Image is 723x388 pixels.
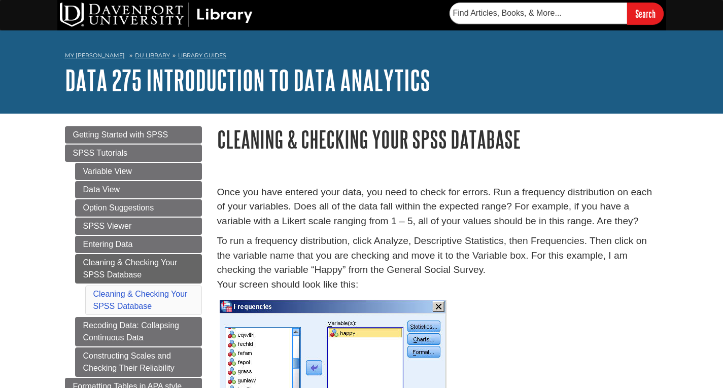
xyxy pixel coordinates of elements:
[217,185,659,229] p: Once you have entered your data, you need to check for errors. Run a frequency distribution on ea...
[60,3,253,27] img: DU Library
[75,347,202,377] a: Constructing Scales and Checking Their Reliability
[75,236,202,253] a: Entering Data
[65,51,125,60] a: My [PERSON_NAME]
[73,130,168,139] span: Getting Started with SPSS
[65,145,202,162] a: SPSS Tutorials
[450,3,664,24] form: Searches DU Library's articles, books, and more
[73,149,128,157] span: SPSS Tutorials
[65,126,202,144] a: Getting Started with SPSS
[75,254,202,284] a: Cleaning & Checking Your SPSS Database
[75,163,202,180] a: Variable View
[75,181,202,198] a: Data View
[135,52,170,59] a: DU Library
[93,290,188,310] a: Cleaning & Checking Your SPSS Database
[75,218,202,235] a: SPSS Viewer
[217,234,659,292] p: To run a frequency distribution, click Analyze, Descriptive Statistics, then Frequencies. Then cl...
[217,126,659,152] h1: Cleaning & Checking Your SPSS Database
[75,317,202,346] a: Recoding Data: Collapsing Continuous Data
[65,49,659,65] nav: breadcrumb
[65,64,430,96] a: DATA 275 Introduction to Data Analytics
[450,3,627,24] input: Find Articles, Books, & More...
[75,199,202,217] a: Option Suggestions
[627,3,664,24] input: Search
[178,52,226,59] a: Library Guides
